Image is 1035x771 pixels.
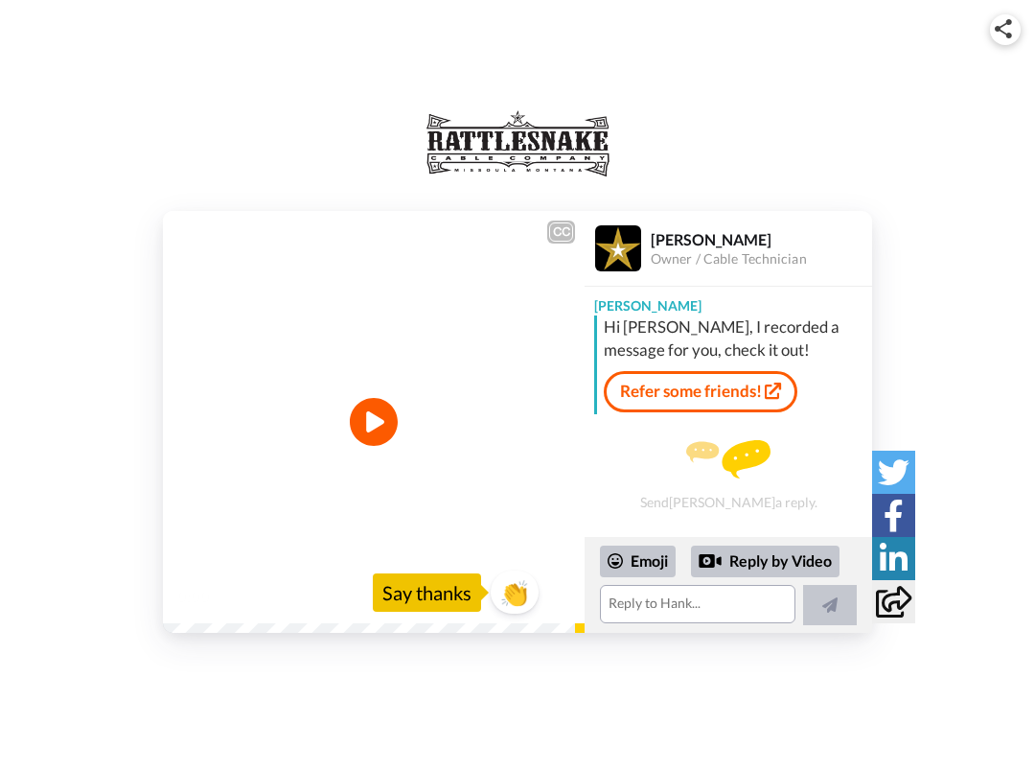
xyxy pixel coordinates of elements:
div: Reply by Video [691,546,839,578]
button: 👏 [491,571,539,614]
div: [PERSON_NAME] [651,230,871,248]
img: Profile Image [595,225,641,271]
div: CC [549,222,573,242]
div: Send [PERSON_NAME] a reply. [585,422,872,528]
div: Say thanks [373,573,481,612]
img: message.svg [686,440,770,479]
div: Owner / Cable Technician [651,251,871,268]
div: [PERSON_NAME] [585,287,872,315]
img: logo [417,105,617,182]
span: 0:19 [224,585,258,608]
span: 👏 [491,577,539,608]
a: Refer some friends! [604,371,797,411]
div: Hi [PERSON_NAME], I recorded a message for you, check it out! [604,315,867,362]
img: Full screen [548,587,567,606]
span: / [214,585,220,608]
img: ic_share.svg [995,19,1012,38]
div: Emoji [600,546,676,576]
span: 0:00 [176,585,210,608]
div: Reply by Video [699,549,722,572]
